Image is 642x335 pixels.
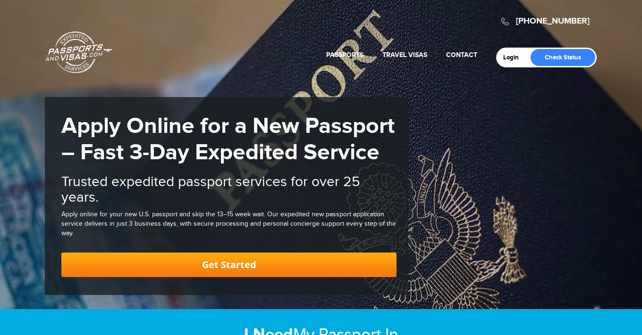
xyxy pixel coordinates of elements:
a: Passports [326,51,363,59]
a: Login [503,54,525,61]
a: Travel Visas [382,51,427,59]
a: [PHONE_NUMBER] [516,16,590,26]
a: Get Started [61,253,397,277]
h2: Trusted expedited passport services for over 25 years. [61,174,397,205]
div: Apply online for your new U.S. passport and skip the 13–15 week wait. Our expedited new passport ... [61,210,397,238]
a: Passports & [DOMAIN_NAME] [45,31,112,74]
a: Contact [446,51,477,59]
strong: Apply Online for a New Passport – Fast 3-Day Expedited Service [61,113,395,166]
a: Check Status [531,49,595,66]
